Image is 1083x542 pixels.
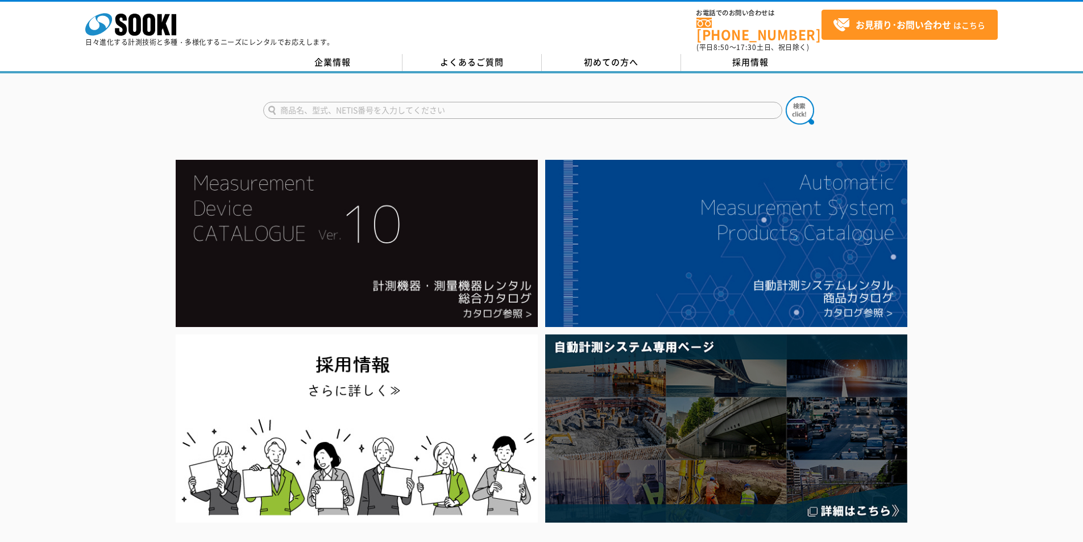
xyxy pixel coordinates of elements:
[696,42,809,52] span: (平日 ～ 土日、祝日除く)
[176,160,538,327] img: Catalog Ver10
[545,334,907,523] img: 自動計測システム専用ページ
[786,96,814,125] img: btn_search.png
[833,16,985,34] span: はこちら
[263,54,403,71] a: 企業情報
[713,42,729,52] span: 8:50
[696,18,821,41] a: [PHONE_NUMBER]
[696,10,821,16] span: お電話でのお問い合わせは
[85,39,334,45] p: 日々進化する計測技術と多種・多様化するニーズにレンタルでお応えします。
[263,102,782,119] input: 商品名、型式、NETIS番号を入力してください
[736,42,757,52] span: 17:30
[821,10,998,40] a: お見積り･お問い合わせはこちら
[584,56,638,68] span: 初めての方へ
[856,18,951,31] strong: お見積り･お問い合わせ
[681,54,820,71] a: 採用情報
[542,54,681,71] a: 初めての方へ
[176,334,538,523] img: SOOKI recruit
[545,160,907,327] img: 自動計測システムカタログ
[403,54,542,71] a: よくあるご質問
